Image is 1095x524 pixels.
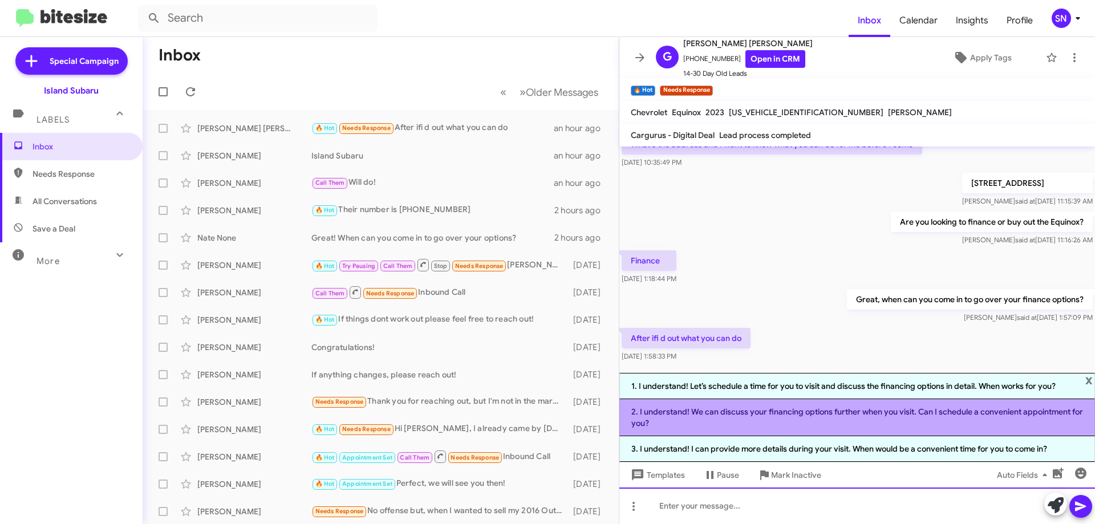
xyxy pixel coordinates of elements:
div: Thank you for reaching out, but I'm not in the market for another car just yet. I recently had su... [311,395,567,408]
a: Open in CRM [745,50,805,68]
span: Lead process completed [719,130,811,140]
span: said at [1017,313,1037,322]
div: [PERSON_NAME] [197,506,311,517]
span: 🔥 Hot [315,316,335,323]
span: Needs Response [366,290,415,297]
li: 1. I understand! Let’s schedule a time for you to visit and discuss the financing options in deta... [619,373,1095,399]
span: x [1085,373,1093,387]
span: Insights [947,4,997,37]
div: an hour ago [554,177,610,189]
span: Equinox [672,107,701,117]
span: Needs Response [315,507,364,515]
span: Profile [997,4,1042,37]
div: Congratulations! [311,342,567,353]
div: 2 hours ago [554,205,610,216]
span: Needs Response [451,454,499,461]
a: Inbox [849,4,890,37]
button: Apply Tags [923,47,1040,68]
span: Save a Deal [33,223,75,234]
span: Mark Inactive [771,465,821,485]
span: Call Them [400,454,429,461]
div: Nate None [197,232,311,243]
h1: Inbox [159,46,201,64]
span: 🔥 Hot [315,425,335,433]
div: Their number is [PHONE_NUMBER] [311,204,554,217]
div: [DATE] [567,369,610,380]
span: Needs Response [315,398,364,405]
div: [PERSON_NAME] [197,177,311,189]
a: Special Campaign [15,47,128,75]
p: Are you looking to finance or buy out the Equinox? [891,212,1093,232]
div: [DATE] [567,424,610,435]
span: Needs Response [342,124,391,132]
span: said at [1015,197,1035,205]
div: [DATE] [567,506,610,517]
span: 🔥 Hot [315,262,335,270]
span: » [520,85,526,99]
small: 🔥 Hot [631,86,655,96]
div: [DATE] [567,314,610,326]
span: Needs Response [455,262,504,270]
span: Apply Tags [970,47,1012,68]
span: Stop [434,262,448,270]
span: Older Messages [526,86,598,99]
span: Appointment Set [342,480,392,488]
span: 2023 [705,107,724,117]
div: Island Subaru [311,150,554,161]
div: [PERSON_NAME] [197,287,311,298]
span: [DATE] 10:35:49 PM [622,158,682,166]
div: Great! When can you come in to go over your options? [311,232,554,243]
div: [PERSON_NAME] [PERSON_NAME] [197,123,311,134]
span: [DATE] 1:58:33 PM [622,352,676,360]
div: [PERSON_NAME] [197,396,311,408]
span: 14-30 Day Old Leads [683,68,813,79]
span: 🔥 Hot [315,480,335,488]
button: Templates [619,465,694,485]
div: [DATE] [567,396,610,408]
button: SN [1042,9,1082,28]
span: Templates [628,465,685,485]
div: Hi [PERSON_NAME], I already came by [DATE], and am pondering a few things over. Thanks! [311,423,567,436]
div: an hour ago [554,123,610,134]
span: 🔥 Hot [315,206,335,214]
div: Will do! [311,176,554,189]
div: an hour ago [554,150,610,161]
div: Perfect, we will see you then! [311,477,567,490]
div: [DATE] [567,342,610,353]
span: [US_VEHICLE_IDENTIFICATION_NUMBER] [729,107,883,117]
p: Finance [622,250,676,271]
span: Call Them [315,179,345,186]
button: Auto Fields [988,465,1061,485]
span: Labels [36,115,70,125]
button: Previous [493,80,513,104]
span: More [36,256,60,266]
div: After ifi d out what you can do [311,121,554,135]
span: Special Campaign [50,55,119,67]
span: Call Them [315,290,345,297]
div: Island Subaru [44,85,99,96]
span: Cargurus - Digital Deal [631,130,715,140]
div: [PERSON_NAME] [197,259,311,271]
span: [PERSON_NAME] [888,107,952,117]
a: Calendar [890,4,947,37]
div: [PERSON_NAME] [197,342,311,353]
span: Inbox [33,141,129,152]
div: [PERSON_NAME] [197,424,311,435]
span: All Conversations [33,196,97,207]
p: [STREET_ADDRESS] [962,173,1093,193]
span: G [663,48,672,66]
nav: Page navigation example [494,80,605,104]
span: Needs Response [342,425,391,433]
span: Try Pausing [342,262,375,270]
button: Pause [694,465,748,485]
div: [PERSON_NAME] [197,314,311,326]
span: Auto Fields [997,465,1052,485]
div: [PERSON_NAME] [197,451,311,462]
span: [PHONE_NUMBER] [683,50,813,68]
div: Inbound Call [311,285,567,299]
span: said at [1015,235,1035,244]
li: 2. I understand! We can discuss your financing options further when you visit. Can I schedule a c... [619,399,1095,436]
p: Great, when can you come in to go over your finance options? [847,289,1093,310]
p: After ifi d out what you can do [622,328,751,348]
span: Pause [717,465,739,485]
